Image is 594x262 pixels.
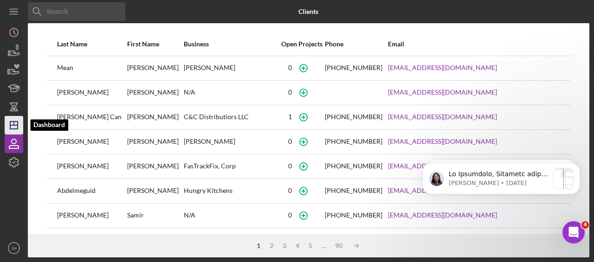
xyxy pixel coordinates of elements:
div: 2 [265,242,278,249]
p: Message from Christina, sent 21w ago [40,35,141,43]
div: 5 [304,242,317,249]
div: ... [317,242,330,249]
div: 1 [252,242,265,249]
button: JH [5,239,23,257]
div: [PERSON_NAME] [127,130,182,153]
a: [EMAIL_ADDRESS][DOMAIN_NAME] [388,64,497,71]
b: Clients [298,8,318,15]
input: Search [28,2,125,21]
div: [PERSON_NAME] [57,130,126,153]
a: [EMAIL_ADDRESS][DOMAIN_NAME] [388,89,497,96]
div: FasTrackFix, Corp [184,155,279,178]
a: [EMAIL_ADDRESS][DOMAIN_NAME] [388,113,497,121]
div: [PERSON_NAME] [57,81,126,104]
div: 0 [288,187,292,194]
div: 0 [288,138,292,145]
div: [PERSON_NAME]'s Bagel Inc [184,229,279,252]
div: [PERSON_NAME] [184,57,279,80]
div: First Name [127,40,182,48]
div: [PHONE_NUMBER] [325,211,382,219]
span: 4 [581,221,589,229]
div: N/A [184,81,279,104]
div: [PERSON_NAME] [127,57,182,80]
div: [PHONE_NUMBER] [325,187,382,194]
div: [PHONE_NUMBER] [325,64,382,71]
text: JH [11,246,17,251]
div: N/A [184,204,279,227]
div: [PERSON_NAME] [57,204,126,227]
div: 3 [278,242,291,249]
div: 0 [288,162,292,170]
div: 1 [288,113,292,121]
div: 90 [330,242,347,249]
div: Email [388,40,561,48]
div: 0 [288,64,292,71]
div: [PERSON_NAME] [127,81,182,104]
div: [PHONE_NUMBER] [325,162,382,170]
div: Open Projects [280,40,324,48]
div: [PERSON_NAME] [127,106,182,129]
div: Hungry Kitchens [184,179,279,203]
div: [PERSON_NAME] [57,155,126,178]
div: Last Name [57,40,126,48]
a: [EMAIL_ADDRESS][DOMAIN_NAME] [388,211,497,219]
div: Mean [57,57,126,80]
a: [EMAIL_ADDRESS][DOMAIN_NAME] [388,187,497,194]
div: 0 [288,211,292,219]
div: Samir [127,204,182,227]
div: Phone [325,40,387,48]
div: [PERSON_NAME] [57,229,126,252]
iframe: To enrich screen reader interactions, please activate Accessibility in Grammarly extension settings [408,144,594,218]
div: 0 [288,89,292,96]
a: [EMAIL_ADDRESS][DOMAIN_NAME] [388,162,497,170]
div: C&C Distributiors LLC [184,106,279,129]
iframe: Intercom live chat [562,221,585,243]
div: 4 [291,242,304,249]
div: [PERSON_NAME] [127,155,182,178]
div: [PERSON_NAME] [184,130,279,153]
div: Abdelmeguid [57,179,126,203]
div: [PERSON_NAME] [127,229,182,252]
div: [PERSON_NAME] [127,179,182,203]
div: Business [184,40,279,48]
div: [PHONE_NUMBER] [325,113,382,121]
a: [EMAIL_ADDRESS][DOMAIN_NAME] [388,138,497,145]
div: [PERSON_NAME] Can [57,106,126,129]
div: [PHONE_NUMBER] [325,138,382,145]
